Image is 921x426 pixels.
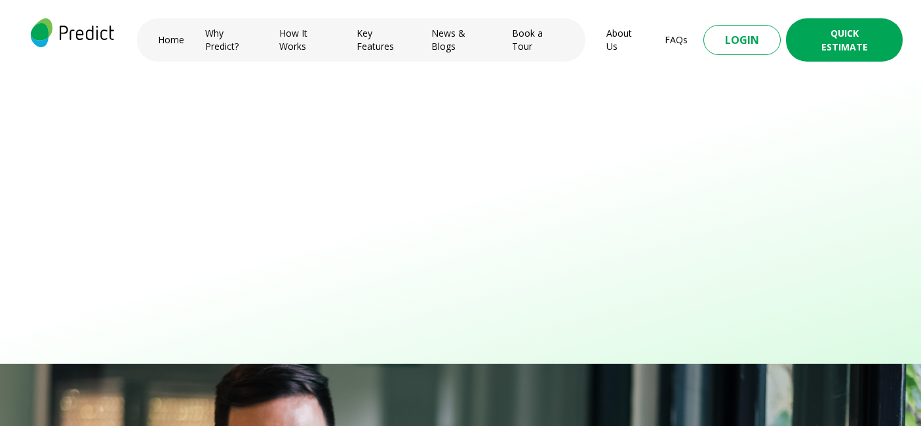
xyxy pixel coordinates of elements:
a: About Us [606,27,644,53]
a: How It Works [279,27,336,53]
a: Why Predict? [205,27,258,53]
button: Quick Estimate [786,18,903,62]
a: Key Features [357,27,411,53]
a: Book a Tour [512,27,564,53]
a: Home [158,33,184,47]
a: News & Blogs [431,27,491,53]
img: logo [29,18,116,47]
button: Login [703,25,781,55]
a: FAQs [665,33,688,47]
